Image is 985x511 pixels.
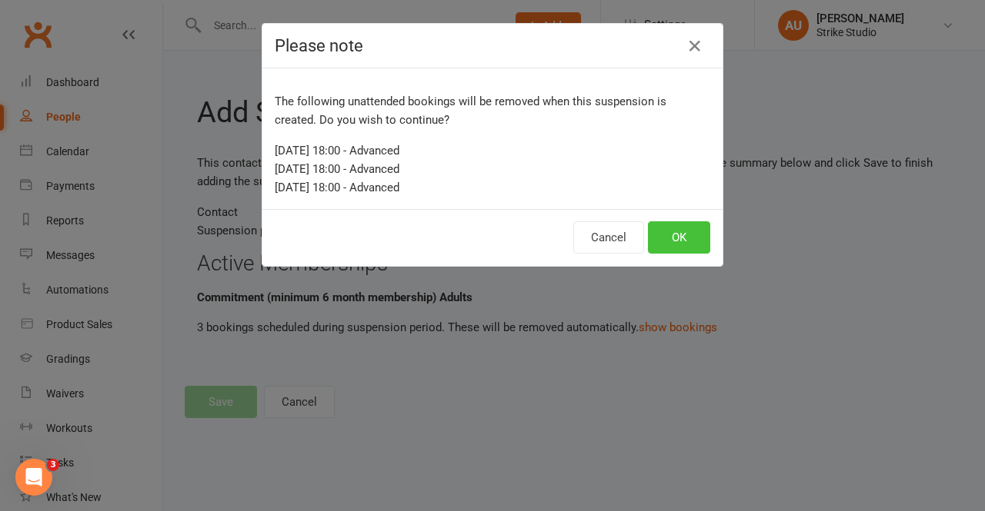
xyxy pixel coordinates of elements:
[275,36,710,55] h4: Please note
[573,221,644,254] button: Cancel
[275,178,710,197] div: [DATE] 18:00 - Advanced
[275,160,710,178] div: [DATE] 18:00 - Advanced
[15,459,52,496] iframe: Intercom live chat
[275,141,710,160] div: [DATE] 18:00 - Advanced
[275,92,710,129] p: The following unattended bookings will be removed when this suspension is created. Do you wish to...
[47,459,59,471] span: 3
[683,34,707,58] button: Close
[648,221,710,254] button: OK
